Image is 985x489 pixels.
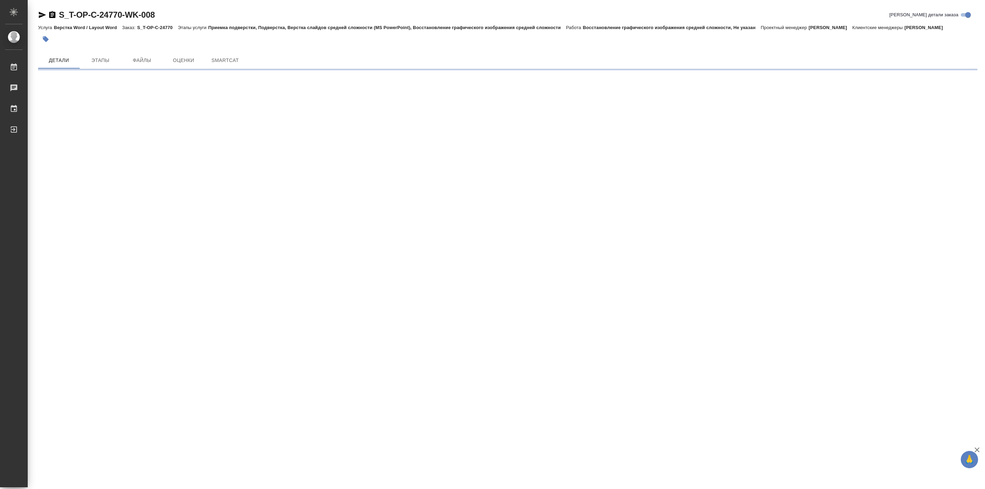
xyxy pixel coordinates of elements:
button: 🙏 [961,451,978,468]
p: Проектный менеджер [761,25,808,30]
button: Добавить тэг [38,32,53,47]
p: Услуга [38,25,54,30]
span: Файлы [125,56,159,65]
p: Заказ: [122,25,137,30]
span: Этапы [84,56,117,65]
span: [PERSON_NAME] детали заказа [889,11,958,18]
p: Восстановление графического изображения средней сложности, Не указан [583,25,761,30]
p: Клиентские менеджеры [852,25,905,30]
span: SmartCat [208,56,242,65]
p: [PERSON_NAME] [904,25,948,30]
button: Скопировать ссылку для ЯМессенджера [38,11,46,19]
p: Этапы услуги [178,25,208,30]
button: Скопировать ссылку [48,11,56,19]
p: Приемка подверстки, Подверстка, Верстка слайдов средней сложности (MS PowerPoint), Восстановление... [208,25,566,30]
p: [PERSON_NAME] [809,25,852,30]
span: Оценки [167,56,200,65]
p: Верстка Word / Layout Word [54,25,122,30]
span: 🙏 [964,452,975,467]
a: S_T-OP-C-24770-WK-008 [59,10,155,19]
p: Работа [566,25,583,30]
span: Детали [42,56,76,65]
p: S_T-OP-C-24770 [137,25,178,30]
